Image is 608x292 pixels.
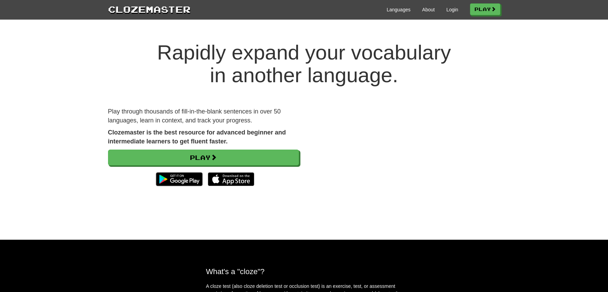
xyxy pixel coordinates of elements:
[387,6,410,13] a: Languages
[206,267,402,276] h2: What's a "cloze"?
[108,107,299,125] p: Play through thousands of fill-in-the-blank sentences in over 50 languages, learn in context, and...
[446,6,458,13] a: Login
[108,3,191,15] a: Clozemaster
[108,150,299,165] a: Play
[152,169,206,190] img: Get it on Google Play
[208,172,254,186] img: Download_on_the_App_Store_Badge_US-UK_135x40-25178aeef6eb6b83b96f5f2d004eda3bffbb37122de64afbaef7...
[470,3,500,15] a: Play
[422,6,435,13] a: About
[108,129,286,145] strong: Clozemaster is the best resource for advanced beginner and intermediate learners to get fluent fa...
